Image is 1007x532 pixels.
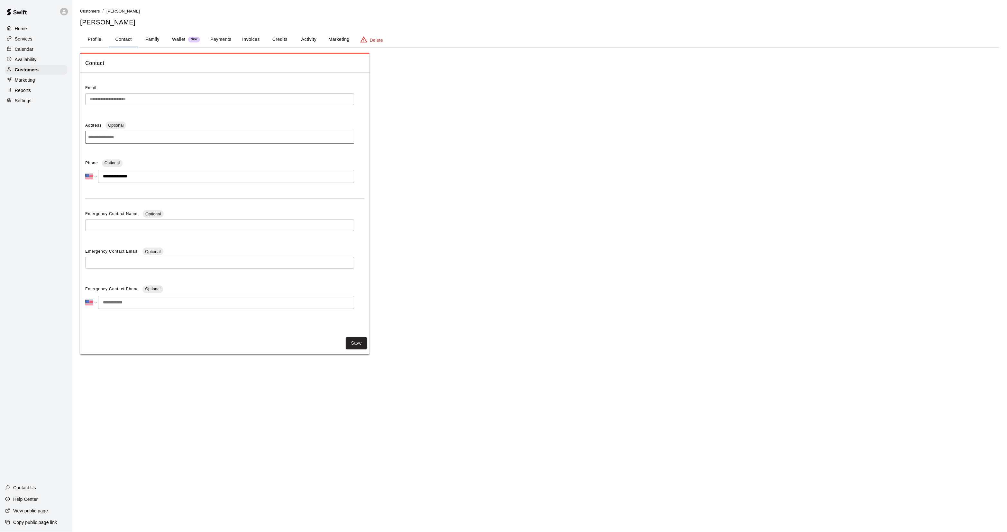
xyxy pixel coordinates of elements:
p: Help Center [13,496,38,502]
span: Email [85,86,96,90]
span: Address [85,123,102,128]
p: Delete [370,37,383,43]
div: The email of an existing customer can only be changed by the customer themselves at https://book.... [85,93,354,105]
a: Customers [80,8,100,14]
p: Wallet [172,36,186,43]
p: Marketing [15,77,35,83]
span: Optional [105,161,120,165]
a: Calendar [5,44,67,54]
button: Profile [80,32,109,47]
a: Services [5,34,67,44]
button: Marketing [323,32,354,47]
p: Reports [15,87,31,94]
span: Optional [145,287,160,291]
span: Emergency Contact Name [85,212,139,216]
button: Save [346,337,367,349]
p: Settings [15,97,32,104]
a: Availability [5,55,67,64]
h5: [PERSON_NAME] [80,18,999,27]
span: [PERSON_NAME] [106,9,140,14]
p: Customers [15,67,39,73]
a: Home [5,24,67,33]
span: Emergency Contact Email [85,249,139,254]
p: Availability [15,56,37,63]
p: Services [15,36,32,42]
button: Activity [294,32,323,47]
span: Optional [142,249,163,254]
button: Family [138,32,167,47]
span: Customers [80,9,100,14]
a: Customers [5,65,67,75]
span: Optional [143,212,163,216]
p: Contact Us [13,484,36,491]
button: Contact [109,32,138,47]
p: Calendar [15,46,33,52]
button: Credits [265,32,294,47]
span: Contact [85,59,364,68]
div: basic tabs example [80,32,999,47]
span: Phone [85,158,98,168]
li: / [103,8,104,14]
button: Invoices [236,32,265,47]
nav: breadcrumb [80,8,999,15]
button: Payments [205,32,236,47]
a: Marketing [5,75,67,85]
p: Copy public page link [13,519,57,526]
a: Settings [5,96,67,105]
a: Reports [5,86,67,95]
p: Home [15,25,27,32]
span: New [188,37,200,41]
p: View public page [13,508,48,514]
span: Emergency Contact Phone [85,284,139,294]
span: Optional [105,123,126,128]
